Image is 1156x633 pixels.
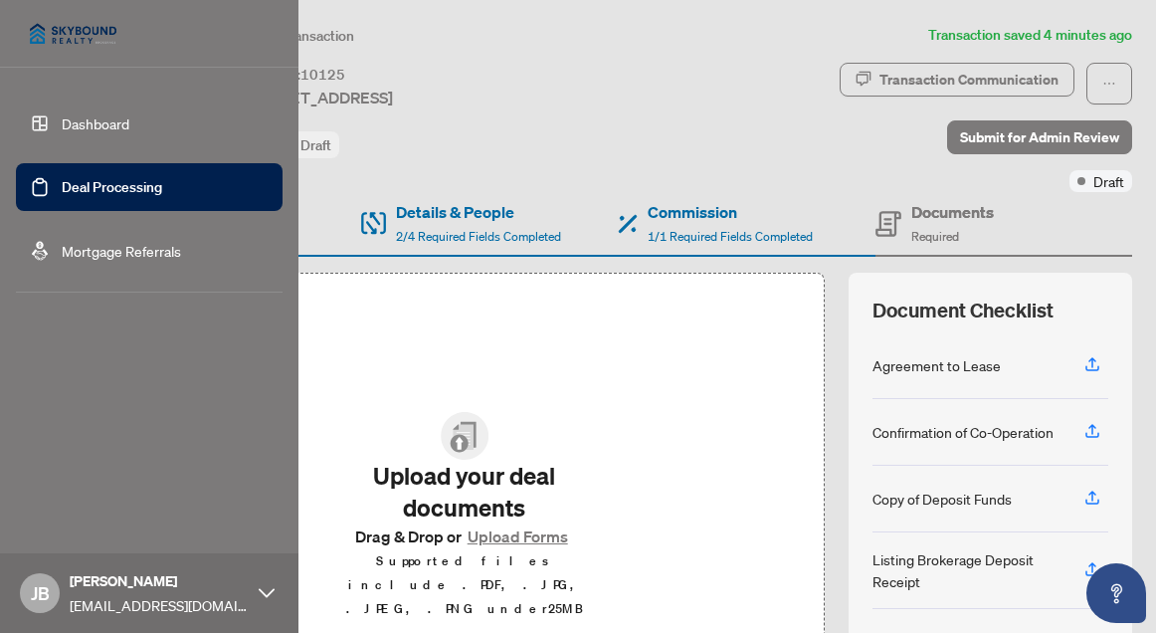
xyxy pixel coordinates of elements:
span: 1/1 Required Fields Completed [648,229,813,244]
span: Drag & Drop or [355,524,574,549]
span: [EMAIL_ADDRESS][DOMAIN_NAME] [70,594,249,616]
span: ellipsis [1102,77,1116,91]
h4: Details & People [396,200,561,224]
span: Required [911,229,959,244]
span: JB [31,579,50,607]
span: 10125 [300,66,345,84]
p: Supported files include .PDF, .JPG, .JPEG, .PNG under 25 MB [324,549,605,621]
button: Upload Forms [462,524,574,549]
h4: Commission [648,200,813,224]
img: logo [16,10,130,58]
div: Copy of Deposit Funds [872,488,1012,510]
h2: Upload your deal documents [324,460,605,524]
button: Submit for Admin Review [947,120,1132,154]
div: Confirmation of Co-Operation [872,421,1054,443]
span: 2/4 Required Fields Completed [396,229,561,244]
a: Deal Processing [62,178,162,196]
span: Draft [1093,170,1124,192]
h4: Documents [911,200,994,224]
div: Listing Brokerage Deposit Receipt [872,548,1060,592]
article: Transaction saved 4 minutes ago [928,24,1132,47]
span: View Transaction [248,27,354,45]
span: Draft [300,136,331,154]
img: File Upload [441,412,488,460]
span: [STREET_ADDRESS] [247,86,393,109]
span: Submit for Admin Review [960,121,1119,153]
a: Mortgage Referrals [62,242,181,260]
span: Document Checklist [872,297,1054,324]
div: Transaction Communication [879,64,1059,96]
button: Transaction Communication [840,63,1074,97]
div: Agreement to Lease [872,354,1001,376]
button: Open asap [1086,563,1146,623]
span: [PERSON_NAME] [70,570,249,592]
a: Dashboard [62,114,129,132]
